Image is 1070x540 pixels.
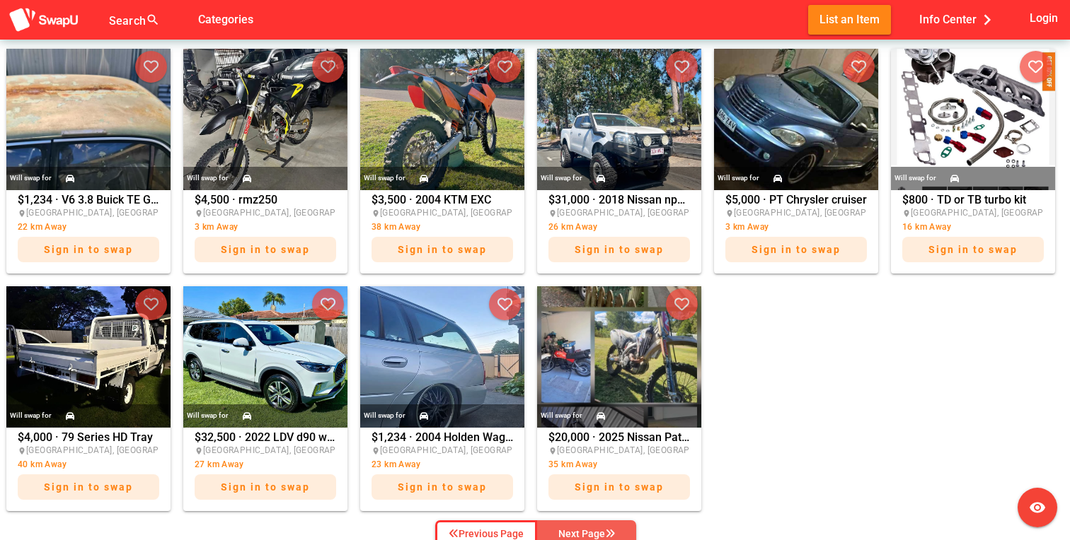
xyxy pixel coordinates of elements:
[195,222,238,232] span: 3 km Away
[10,170,52,186] div: Will swap for
[894,170,936,186] div: Will swap for
[752,244,841,255] span: Sign in to swap
[372,194,513,269] div: $3,500 · 2004 KTM EXC
[372,432,513,507] div: $1,234 · 2004 Holden Wagon
[575,244,664,255] span: Sign in to swap
[380,445,556,455] span: [GEOGRAPHIC_DATA], [GEOGRAPHIC_DATA]
[6,286,171,428] img: nicholas.robertson%2Bfacebook%40swapu.com.au%2F1448456256414784%2F1448456256414784-photo-0.jpg
[711,49,882,274] a: Will swap for$5,000 · PT Chrysler cruiser[GEOGRAPHIC_DATA], [GEOGRAPHIC_DATA]3 km AwaySign in to ...
[908,5,1009,34] button: Info Center
[195,459,243,469] span: 27 km Away
[887,49,1059,274] a: Will swap for$800 · TD or TB turbo kit[GEOGRAPHIC_DATA], [GEOGRAPHIC_DATA]16 km AwaySign in to swap
[364,170,405,186] div: Will swap for
[902,194,1044,269] div: $800 · TD or TB turbo kit
[183,49,347,190] img: nicholas.robertson%2Bfacebook%40swapu.com.au%2F2019805382105949%2F2019805382105949-photo-0.jpg
[195,209,203,218] i: place
[360,49,524,190] img: nicholas.robertson%2Bfacebook%40swapu.com.au%2F2001778673930699%2F2001778673930699-photo-0.jpg
[187,12,265,25] a: Categories
[541,170,582,186] div: Will swap for
[177,11,194,28] i: false
[187,170,229,186] div: Will swap for
[541,408,582,423] div: Will swap for
[575,481,664,493] span: Sign in to swap
[3,49,174,274] a: Will swap for$1,234 · V6 3.8 Buick TE Gemini[GEOGRAPHIC_DATA], [GEOGRAPHIC_DATA]22 km AwaySign in...
[534,286,705,511] a: Will swap for$20,000 · 2025 Nissan Patrol[GEOGRAPHIC_DATA], [GEOGRAPHIC_DATA]35 km AwaySign in to...
[360,286,524,428] img: nicholas.robertson%2Bfacebook%40swapu.com.au%2F1201572511377929%2F1201572511377929-photo-0.jpg
[548,459,597,469] span: 35 km Away
[398,244,487,255] span: Sign in to swap
[364,408,405,423] div: Will swap for
[195,447,203,455] i: place
[18,432,159,507] div: $4,000 · 79 Series HD Tray
[18,194,159,269] div: $1,234 · V6 3.8 Buick TE Gemini
[548,222,597,232] span: 26 km Away
[44,481,133,493] span: Sign in to swap
[18,222,67,232] span: 22 km Away
[195,194,336,269] div: $4,500 · rmz250
[891,49,1055,190] img: nicholas.robertson%2Bfacebook%40swapu.com.au%2F1496062654749411%2F1496062654749411-photo-0.jpg
[6,49,171,190] img: nicholas.robertson%2Bfacebook%40swapu.com.au%2F491342894039575%2F491342894039575-photo-0.jpg
[718,170,759,186] div: Will swap for
[819,10,880,29] span: List an Item
[1027,5,1062,31] button: Login
[548,209,557,218] i: place
[3,286,174,511] a: Will swap for$4,000 · 79 Series HD Tray[GEOGRAPHIC_DATA], [GEOGRAPHIC_DATA]40 km AwaySign in to swap
[1030,8,1058,28] span: Login
[221,244,310,255] span: Sign in to swap
[537,49,701,190] img: nicholas.robertson%2Bfacebook%40swapu.com.au%2F1856003865271992%2F1856003865271992-photo-0.jpg
[902,222,951,232] span: 16 km Away
[808,5,891,34] button: List an Item
[203,208,379,218] span: [GEOGRAPHIC_DATA], [GEOGRAPHIC_DATA]
[548,447,557,455] i: place
[44,244,133,255] span: Sign in to swap
[919,8,998,31] span: Info Center
[18,459,67,469] span: 40 km Away
[557,208,733,218] span: [GEOGRAPHIC_DATA], [GEOGRAPHIC_DATA]
[18,209,26,218] i: place
[557,445,733,455] span: [GEOGRAPHIC_DATA], [GEOGRAPHIC_DATA]
[534,49,705,274] a: Will swap for$31,000 · 2018 Nissan np300 navara[GEOGRAPHIC_DATA], [GEOGRAPHIC_DATA]26 km AwaySign...
[725,209,734,218] i: place
[548,432,690,507] div: $20,000 · 2025 Nissan Patrol
[902,209,911,218] i: place
[26,445,202,455] span: [GEOGRAPHIC_DATA], [GEOGRAPHIC_DATA]
[187,5,265,34] button: Categories
[734,208,910,218] span: [GEOGRAPHIC_DATA], [GEOGRAPHIC_DATA]
[8,7,79,33] img: aSD8y5uGLpzPJLYTcYcjNu3laj1c05W5KWf0Ds+Za8uybjssssuu+yyyy677LKX2n+PWMSDJ9a87AAAAABJRU5ErkJggg==
[195,432,336,507] div: $32,500 · 2022 LDV d90 wagon
[180,49,351,274] a: Will swap for$4,500 · rmz250[GEOGRAPHIC_DATA], [GEOGRAPHIC_DATA]3 km AwaySign in to swap
[725,194,867,269] div: $5,000 · PT Chrysler cruiser
[221,481,310,493] span: Sign in to swap
[10,408,52,423] div: Will swap for
[198,8,253,31] span: Categories
[372,459,420,469] span: 23 km Away
[357,49,528,274] a: Will swap for$3,500 · 2004 KTM EXC[GEOGRAPHIC_DATA], [GEOGRAPHIC_DATA]38 km AwaySign in to swap
[725,222,769,232] span: 3 km Away
[977,9,998,30] i: chevron_right
[372,209,380,218] i: place
[928,244,1018,255] span: Sign in to swap
[714,49,878,190] img: nicholas.robertson%2Bfacebook%40swapu.com.au%2F1500245600995071%2F1500245600995071-photo-0.jpg
[187,408,229,423] div: Will swap for
[1029,499,1046,516] i: visibility
[183,286,347,428] img: nicholas.robertson%2Bfacebook%40swapu.com.au%2F1316216896723419%2F1316216896723419-photo-0.jpg
[548,194,690,269] div: $31,000 · 2018 Nissan np300 navara
[398,481,487,493] span: Sign in to swap
[18,447,26,455] i: place
[380,208,556,218] span: [GEOGRAPHIC_DATA], [GEOGRAPHIC_DATA]
[372,222,420,232] span: 38 km Away
[203,445,379,455] span: [GEOGRAPHIC_DATA], [GEOGRAPHIC_DATA]
[537,286,701,428] img: nicholas.robertson%2Bfacebook%40swapu.com.au%2F791072456651606%2F791072456651606-photo-0.jpg
[26,208,202,218] span: [GEOGRAPHIC_DATA], [GEOGRAPHIC_DATA]
[357,286,528,511] a: Will swap for$1,234 · 2004 Holden Wagon[GEOGRAPHIC_DATA], [GEOGRAPHIC_DATA]23 km AwaySign in to swap
[180,286,351,511] a: Will swap for$32,500 · 2022 LDV d90 wagon[GEOGRAPHIC_DATA], [GEOGRAPHIC_DATA]27 km AwaySign in to...
[372,447,380,455] i: place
